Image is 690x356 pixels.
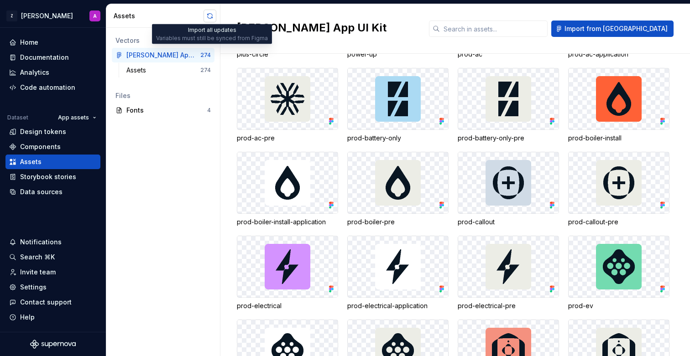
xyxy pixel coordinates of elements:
[5,235,100,249] button: Notifications
[237,134,338,143] div: prod-ac-pre
[5,124,100,139] a: Design tokens
[112,48,214,62] a: [PERSON_NAME] App UI Kit274
[5,80,100,95] a: Code automation
[20,38,38,47] div: Home
[20,187,63,196] div: Data sources
[20,298,72,307] div: Contact support
[5,185,100,199] a: Data sources
[126,106,207,115] div: Fonts
[20,68,49,77] div: Analytics
[156,35,268,42] div: Variables must still be synced from Figma
[20,283,47,292] div: Settings
[6,10,17,21] div: Z
[5,50,100,65] a: Documentation
[5,310,100,325] button: Help
[20,53,69,62] div: Documentation
[54,111,100,124] button: App assets
[568,134,669,143] div: prod-boiler-install
[5,265,100,279] a: Invite team
[237,21,418,35] h2: [PERSON_NAME] App UI Kit
[458,217,559,227] div: prod-callout
[5,280,100,294] a: Settings
[20,142,61,151] div: Components
[347,134,449,143] div: prod-battery-only
[115,91,211,100] div: Files
[21,11,73,21] div: [PERSON_NAME]
[5,295,100,310] button: Contact support
[20,253,55,262] div: Search ⌘K
[347,50,449,59] div: power-up
[152,24,272,44] div: Import all updates
[30,340,76,349] svg: Supernova Logo
[20,237,62,247] div: Notifications
[458,134,559,143] div: prod-battery-only-pre
[20,268,56,277] div: Invite team
[5,139,100,154] a: Components
[237,217,338,227] div: prod-boiler-install-application
[20,157,42,166] div: Assets
[20,83,75,92] div: Code automation
[115,36,211,45] div: Vectors
[5,250,100,264] button: Search ⌘K
[200,67,211,74] div: 274
[568,50,669,59] div: prod-ac-application
[20,127,66,136] div: Design tokens
[7,114,28,121] div: Dataset
[568,217,669,227] div: prod-callout-pre
[568,301,669,310] div: prod-ev
[458,301,559,310] div: prod-electrical-pre
[207,107,211,114] div: 4
[200,52,211,59] div: 274
[123,63,214,77] a: Assets274
[440,21,548,37] input: Search in assets...
[126,66,150,75] div: Assets
[126,51,194,60] div: [PERSON_NAME] App UI Kit
[2,6,104,26] button: Z[PERSON_NAME]A
[93,12,97,20] div: A
[5,65,100,80] a: Analytics
[20,172,76,181] div: Storybook stories
[58,114,89,121] span: App assets
[114,11,204,21] div: Assets
[20,313,35,322] div: Help
[347,217,449,227] div: prod-boiler-pre
[347,301,449,310] div: prod-electrical-application
[5,155,100,169] a: Assets
[237,50,338,59] div: plus-circle
[551,21,674,37] button: Import from [GEOGRAPHIC_DATA]
[237,301,338,310] div: prod-electrical
[5,170,100,184] a: Storybook stories
[565,24,668,33] span: Import from [GEOGRAPHIC_DATA]
[458,50,559,59] div: prod-ac
[112,103,214,118] a: Fonts4
[5,35,100,50] a: Home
